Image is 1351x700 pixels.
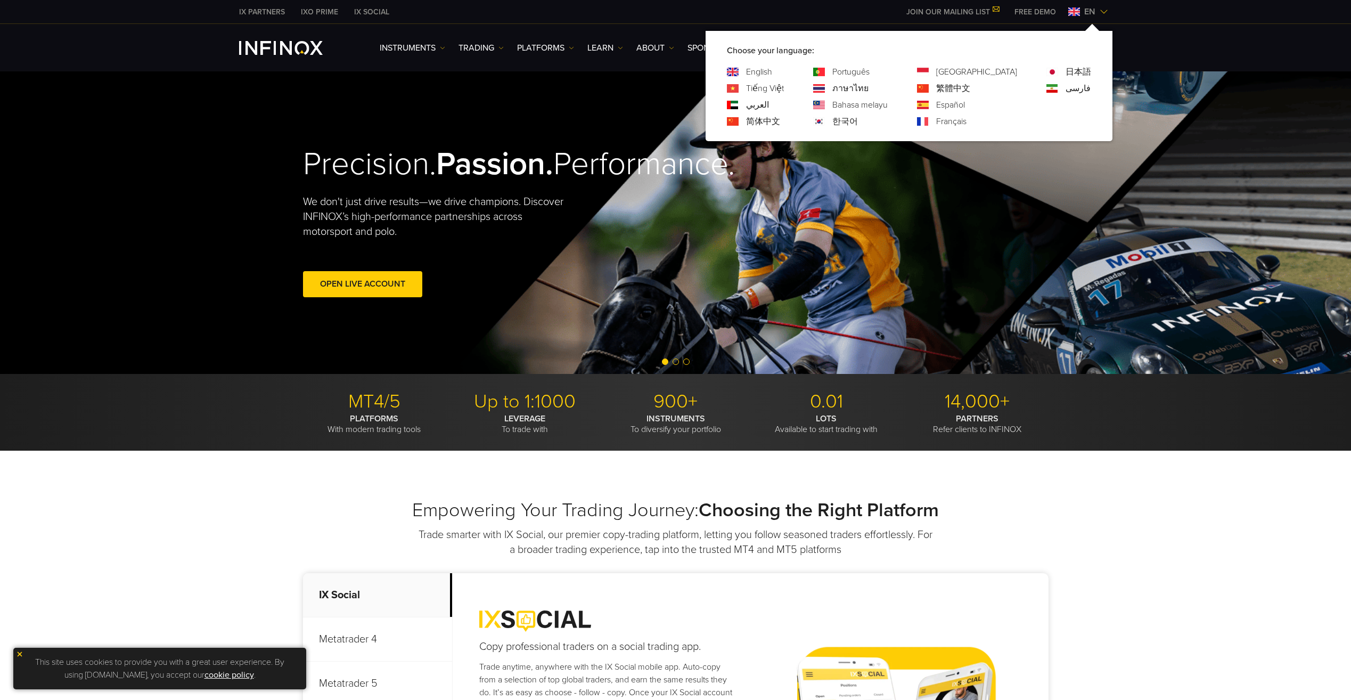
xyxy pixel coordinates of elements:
a: Instruments [380,42,445,54]
a: INFINOX [231,6,293,18]
a: Language [936,99,965,111]
p: 0.01 [755,390,898,413]
a: Language [936,115,967,128]
a: Language [746,115,780,128]
p: Trade smarter with IX Social, our premier copy-trading platform, letting you follow seasoned trad... [417,527,934,557]
a: Language [936,66,1017,78]
a: Open Live Account [303,271,422,297]
a: Language [746,82,784,95]
a: Language [746,66,772,78]
span: Go to slide 2 [673,359,679,365]
h2: Empowering Your Trading Journey: [303,499,1049,522]
p: We don't just drive results—we drive champions. Discover INFINOX’s high-performance partnerships ... [303,194,571,239]
p: To diversify your portfolio [604,413,747,435]
p: 900+ [604,390,747,413]
strong: PLATFORMS [350,413,398,424]
p: This site uses cookies to provide you with a great user experience. By using [DOMAIN_NAME], you a... [19,653,301,684]
a: INFINOX [293,6,346,18]
strong: LOTS [816,413,837,424]
a: Language [832,82,869,95]
a: Language [746,99,769,111]
a: TRADING [458,42,504,54]
p: With modern trading tools [303,413,446,435]
p: Refer clients to INFINOX [906,413,1049,435]
p: To trade with [454,413,596,435]
strong: Passion. [436,145,553,183]
a: PLATFORMS [517,42,574,54]
a: JOIN OUR MAILING LIST [898,7,1006,17]
a: INFINOX Logo [239,41,348,55]
p: IX Social [303,573,452,617]
p: Available to start trading with [755,413,898,435]
span: Go to slide 1 [662,359,668,365]
strong: INSTRUMENTS [646,413,705,424]
a: Language [832,66,870,78]
a: Learn [587,42,623,54]
a: INFINOX [346,6,397,18]
p: Up to 1:1000 [454,390,596,413]
strong: LEVERAGE [504,413,545,424]
p: 14,000+ [906,390,1049,413]
strong: PARTNERS [956,413,998,424]
span: Go to slide 3 [683,359,690,365]
p: Metatrader 4 [303,617,452,662]
h4: Copy professional traders on a social trading app. [479,639,733,654]
a: Language [832,99,888,111]
a: SPONSORSHIPS [687,42,748,54]
p: Choose your language: [727,44,1091,57]
a: Language [1066,82,1091,95]
a: Language [1066,66,1091,78]
a: Language [832,115,858,128]
img: yellow close icon [16,650,23,658]
a: Language [936,82,970,95]
a: INFINOX MENU [1006,6,1064,18]
h2: Precision. Performance. [303,145,638,184]
span: en [1080,5,1100,18]
strong: Choosing the Right Platform [699,499,939,522]
p: MT4/5 [303,390,446,413]
a: cookie policy [204,670,254,680]
a: ABOUT [636,42,674,54]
